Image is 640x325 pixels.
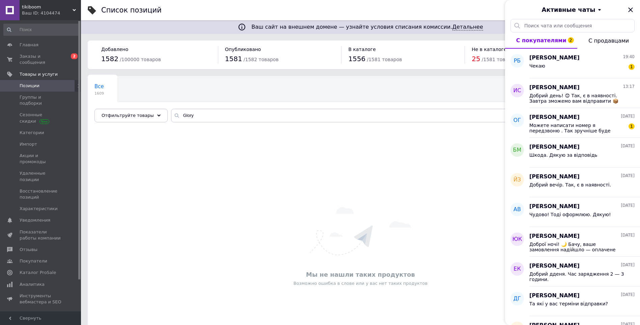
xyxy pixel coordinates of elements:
span: [DATE] [621,143,635,149]
span: / 1581 товаров [367,57,402,62]
span: [PERSON_NAME] [529,292,580,300]
button: АВ[PERSON_NAME][DATE]Чудово! Тоді оформлюю. Дякую! [505,197,640,227]
span: Восстановление позиций [20,188,62,200]
span: ОГ [513,117,521,124]
span: БМ [513,146,522,154]
span: Покупатели [20,258,47,264]
span: Добавлено [101,47,128,52]
button: ИС[PERSON_NAME]13:17Добрий день! 😊 Так, є в наявності. Завтра зможемо вам відправити 📦 [505,78,640,108]
span: [PERSON_NAME] [529,143,580,151]
span: Ваш сайт на внешнем домене — узнайте условия списания комиссии. [251,24,483,30]
span: [PERSON_NAME] [529,203,580,210]
span: В каталоге [348,47,375,52]
span: 1582 [101,55,118,63]
span: Управление сайтом [20,310,62,323]
span: Инструменты вебмастера и SEO [20,293,62,305]
span: С покупателями [516,37,566,44]
span: Чудово! Тоді оформлюю. Дякую! [529,212,611,217]
span: Шкода. Дякую за відповідь [529,152,597,158]
span: 1609 [94,91,104,96]
span: / 1582 товаров [244,57,279,62]
span: 2 [71,53,78,59]
button: ДГ[PERSON_NAME][DATE]Та які у вас терміни відправки? [505,286,640,316]
span: [DATE] [621,232,635,238]
span: ЮК [512,235,522,243]
span: Позиции [20,83,39,89]
span: [PERSON_NAME] [529,173,580,181]
span: [DATE] [621,262,635,268]
span: Опубликовано [225,47,261,52]
span: ЕК [513,265,521,273]
span: Категории [20,130,44,136]
span: Та які у вас терміни відправки? [529,301,608,306]
span: Товары и услуги [20,71,58,77]
span: ДГ [513,295,521,303]
span: Показатели работы компании [20,229,62,241]
span: [PERSON_NAME] [529,114,580,121]
span: Уведомления [20,217,50,223]
button: ЮК[PERSON_NAME][DATE]Доброї ночі! 🌙 Бачу, ваше замовлення надійшло — оплачене промо-платою ✅ Завт... [505,227,640,257]
span: ИС [513,87,521,95]
span: [DATE] [621,173,635,179]
span: Группы и подборки [20,94,62,106]
a: Детальнее [452,24,483,30]
div: Возможно ошибка в слове или у вас нет таких продуктов [91,280,630,286]
span: Чекаю [529,63,545,69]
span: 13:17 [623,84,635,90]
span: Аналитика [20,281,45,287]
span: 1 [629,123,635,129]
button: С покупателями2 [505,32,577,49]
span: Характеристики [20,206,58,212]
span: 25 [472,55,480,63]
span: Сезонные скидки [20,112,62,124]
span: Отзывы [20,247,37,253]
span: С продавцами [588,37,629,44]
span: Акции и промокоды [20,153,62,165]
input: Поиск чата или сообщения [510,19,635,32]
button: БМ[PERSON_NAME][DATE]Шкода. Дякую за відповідь [505,138,640,168]
span: 1581 [225,55,242,63]
span: Главная [20,42,38,48]
button: РБ[PERSON_NAME]19:40Чекаю1 [505,49,640,78]
button: ОГ[PERSON_NAME][DATE]Можете написати номер я передзвоню . Так зручніше буде1 [505,108,640,138]
span: Удаленные позиции [20,170,62,182]
span: [PERSON_NAME] [529,262,580,270]
button: ЕК[PERSON_NAME][DATE]Добрий дденя. Час зарядження 2 — 3 години. [505,257,640,286]
span: [PERSON_NAME] [529,54,580,62]
span: Каталог ProSale [20,270,56,276]
span: РБ [514,57,521,65]
span: Добрий день! 😊 Так, є в наявності. Завтра зможемо вам відправити 📦 [529,93,625,104]
span: Активные чаты [542,5,595,14]
span: [DATE] [621,203,635,208]
div: Ваш ID: 4104474 [22,10,81,16]
span: [PERSON_NAME] [529,232,580,240]
button: ЙЗ[PERSON_NAME][DATE]Добрий вечір. Так, є в наявності. [505,168,640,197]
input: Поиск по названию позиции, артикулу и поисковым запросам [171,109,627,122]
span: Можете написати номер я передзвоню . Так зручніше буде [529,123,625,133]
span: / 1581 товаров [482,57,517,62]
span: Добрий дденя. Час зарядження 2 — 3 години. [529,271,625,282]
span: АВ [513,206,521,214]
span: Все [94,83,104,90]
span: 1556 [348,55,365,63]
span: [DATE] [621,114,635,119]
span: Заказы и сообщения [20,53,62,66]
span: Отфильтруйте товары [102,113,154,118]
span: 19:40 [623,54,635,60]
span: Добрий вечір. Так, є в наявності. [529,182,611,187]
span: [DATE] [621,292,635,298]
span: Доброї ночі! 🌙 Бачу, ваше замовлення надійшло — оплачене промо-платою ✅ Завтра відправимо лялечку... [529,242,625,252]
button: Активные чаты [524,5,621,14]
span: Не в каталоге [472,47,507,52]
span: 1 [629,64,635,70]
div: Мы не нашли таких продуктов [91,270,630,279]
button: Закрыть [627,6,635,14]
span: Импорт [20,141,37,147]
button: С продавцами [577,32,640,49]
span: [PERSON_NAME] [529,84,580,92]
div: Список позиций [101,7,162,14]
span: tikiboom [22,4,73,10]
img: Ничего не найдено [310,207,411,255]
span: ЙЗ [513,176,521,184]
span: / 100000 товаров [120,57,161,62]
